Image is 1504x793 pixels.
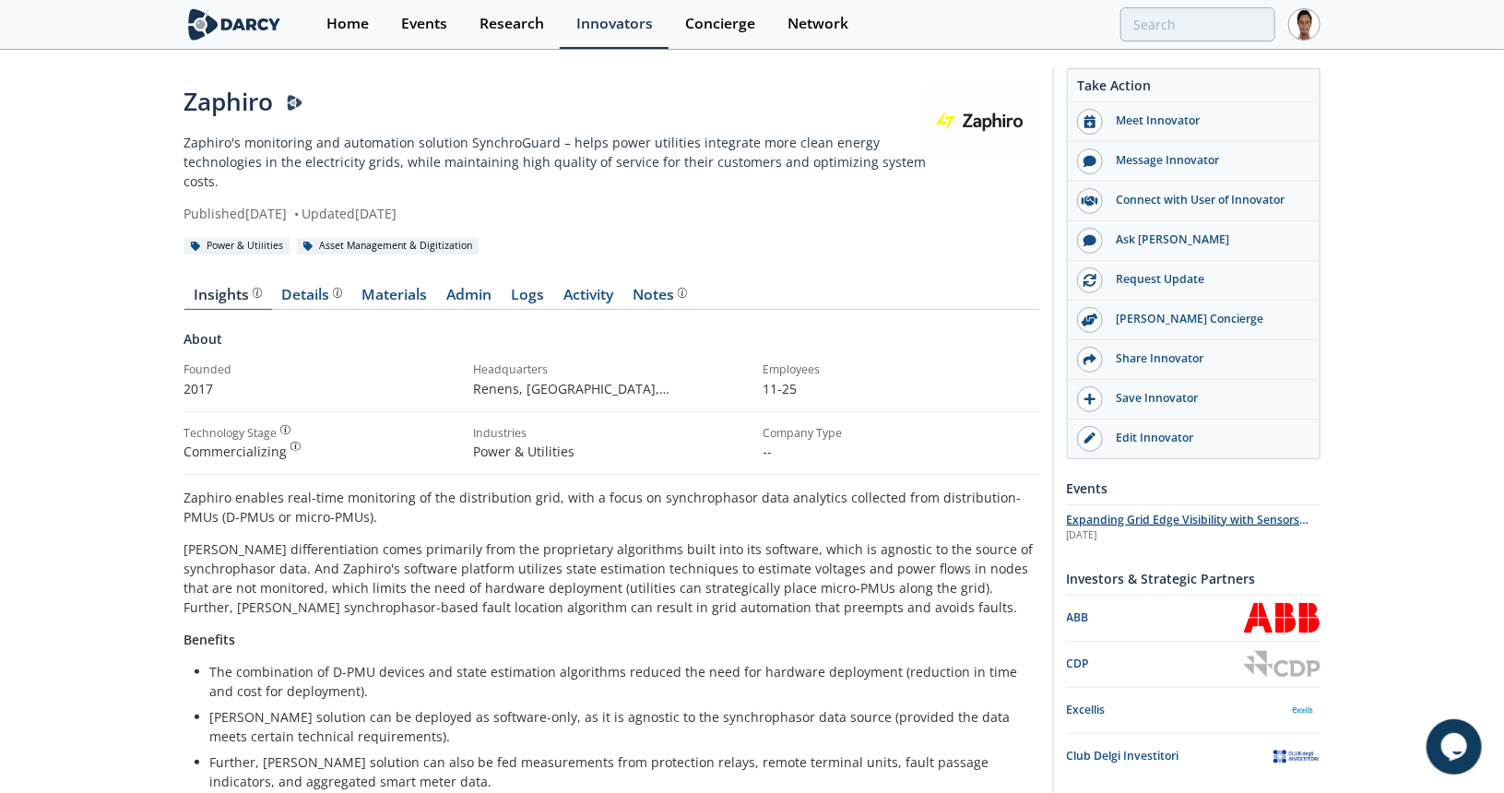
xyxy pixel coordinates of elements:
span: • [291,205,302,222]
div: Power & Utilities [184,238,290,254]
div: Research [480,17,544,31]
span: Power & Utilities [474,443,575,460]
img: information.svg [253,288,263,298]
a: Expanding Grid Edge Visibility with Sensors and State Estimation [DATE] [1067,512,1320,543]
button: Save Innovator [1068,380,1320,420]
p: -- [764,442,1040,461]
div: Technology Stage [184,425,278,442]
p: Zaphiro enables real-time monitoring of the distribution grid, with a focus on synchrophasor data... [184,488,1040,527]
img: information.svg [678,288,688,298]
div: Concierge [685,17,755,31]
p: 2017 [184,379,461,398]
li: [PERSON_NAME] solution can be deployed as software-only, as it is agnostic to the synchrophasor d... [210,707,1027,746]
div: Commercializing [184,442,461,461]
a: Club Delgi Investitori Club Delgi Investitori [1067,740,1320,773]
img: CDP [1243,650,1320,677]
div: Meet Innovator [1103,112,1309,129]
div: ABB [1067,610,1243,626]
div: Investors & Strategic Partners [1067,562,1320,595]
a: Notes [623,288,697,310]
p: 11-25 [764,379,1040,398]
div: Company Type [764,425,1040,442]
div: Details [281,288,342,302]
a: Excellis Excellis [1067,694,1320,727]
img: Excellis [1288,694,1320,727]
div: Club Delgi Investitori [1067,748,1272,764]
a: Materials [352,288,437,310]
img: information.svg [333,288,343,298]
div: Innovators [576,17,653,31]
div: Published [DATE] Updated [DATE] [184,204,927,223]
img: Club Delgi Investitori [1272,740,1320,773]
p: Renens, [GEOGRAPHIC_DATA] , [GEOGRAPHIC_DATA] [474,379,751,398]
div: Excellis [1067,702,1288,718]
strong: Benefits [184,631,236,648]
input: Advanced Search [1120,7,1275,41]
div: Request Update [1103,271,1309,288]
div: Message Innovator [1103,152,1309,169]
div: Share Innovator [1103,350,1309,367]
div: Ask [PERSON_NAME] [1103,231,1309,248]
div: Save Innovator [1103,390,1309,407]
img: logo-wide.svg [184,8,285,41]
iframe: chat widget [1427,719,1486,775]
a: ABB ABB [1067,602,1320,634]
div: Founded [184,361,461,378]
div: Employees [764,361,1040,378]
a: Edit Innovator [1068,420,1320,458]
div: Connect with User of Innovator [1103,192,1309,208]
img: ABB [1243,602,1320,633]
div: Headquarters [474,361,751,378]
div: Notes [633,288,687,302]
div: Zaphiro [184,84,927,120]
li: Further, [PERSON_NAME] solution can also be fed measurements from protection relays, remote termi... [210,752,1027,791]
img: Profile [1288,8,1320,41]
p: [PERSON_NAME] differentiation comes primarily from the proprietary algorithms built into its soft... [184,539,1040,617]
img: Darcy Presenter [287,95,303,112]
a: Admin [437,288,502,310]
div: CDP [1067,656,1243,672]
a: Insights [184,288,272,310]
div: Edit Innovator [1103,430,1309,446]
div: About [184,329,1040,361]
a: Activity [554,288,623,310]
div: Events [401,17,447,31]
div: [PERSON_NAME] Concierge [1103,311,1309,327]
a: Logs [502,288,554,310]
div: Home [326,17,369,31]
div: Network [788,17,848,31]
li: The combination of D-PMU devices and state estimation algorithms reduced the need for hardware de... [210,662,1027,701]
div: Take Action [1068,76,1320,102]
img: information.svg [290,442,301,452]
a: Details [272,288,352,310]
div: Industries [474,425,751,442]
div: [DATE] [1067,528,1320,543]
span: Expanding Grid Edge Visibility with Sensors and State Estimation [1067,512,1309,544]
a: CDP CDP [1067,648,1320,681]
div: Insights [194,288,262,302]
p: Zaphiro's monitoring and automation solution SynchroGuard – helps power utilities integrate more ... [184,133,927,191]
img: information.svg [280,425,290,435]
div: Events [1067,472,1320,504]
div: Asset Management & Digitization [297,238,480,254]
